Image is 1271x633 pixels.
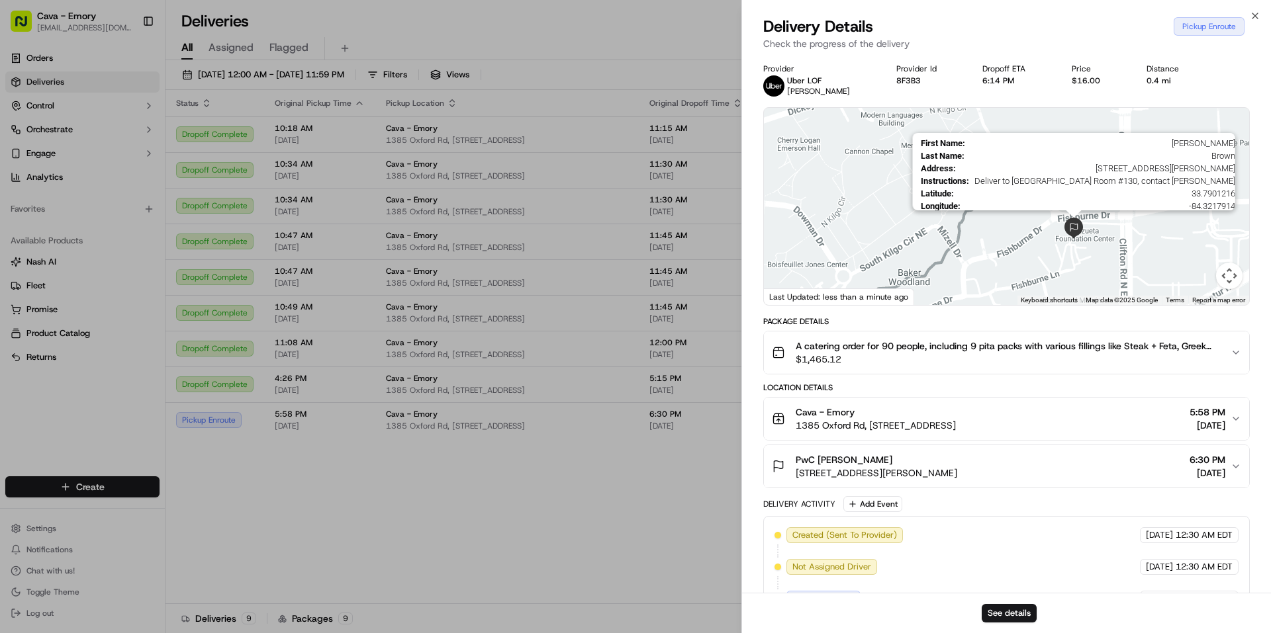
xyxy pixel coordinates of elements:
span: Pylon [132,328,160,338]
a: Terms (opens in new tab) [1166,296,1184,304]
span: Longitude : [920,201,960,211]
span: 1385 Oxford Rd, [STREET_ADDRESS] [796,419,956,432]
div: 0.4 mi [1147,75,1204,86]
img: 1736555255976-a54dd68f-1ca7-489b-9aae-adbdc363a1c4 [26,241,37,252]
img: 1736555255976-a54dd68f-1ca7-489b-9aae-adbdc363a1c4 [13,126,37,150]
span: Knowledge Base [26,296,101,309]
div: We're available if you need us! [60,140,182,150]
span: [PERSON_NAME] [41,241,107,251]
span: Latitude : [920,189,953,198]
span: 6:30 PM [1190,453,1225,466]
div: $16.00 [1072,75,1125,86]
span: -84.3217914 [965,201,1235,211]
button: PwC [PERSON_NAME][STREET_ADDRESS][PERSON_NAME]6:30 PM[DATE] [764,445,1249,487]
span: Deliver to [GEOGRAPHIC_DATA] Room #130, contact [PERSON_NAME] [974,176,1235,186]
div: Dropoff ETA [982,63,1051,74]
span: Brown [969,151,1235,161]
img: Nash [13,13,40,40]
div: 📗 [13,297,24,308]
span: [DATE] [1146,561,1173,573]
a: 📗Knowledge Base [8,290,107,314]
span: [DATE] [1190,466,1225,480]
span: [DATE] [117,241,144,251]
span: [DATE] [1146,529,1173,541]
span: [PERSON_NAME] [787,86,850,97]
span: $1,465.12 [796,353,1220,366]
div: Provider Id [896,63,962,74]
button: Keyboard shortcuts [1021,296,1078,305]
span: [STREET_ADDRESS][PERSON_NAME] [796,466,957,480]
div: Delivery Activity [763,499,835,509]
div: Provider [763,63,875,74]
span: Last Name : [920,151,964,161]
span: 12:30 AM EDT [1176,561,1233,573]
span: Klarizel Pensader [41,205,109,216]
span: 33.7901216 [959,189,1235,198]
button: See details [982,604,1037,622]
span: • [112,205,117,216]
div: Past conversations [13,172,89,183]
button: Start new chat [225,130,241,146]
span: API Documentation [125,296,212,309]
div: Start new chat [60,126,217,140]
p: Check the progress of the delivery [763,37,1250,50]
img: 1736555255976-a54dd68f-1ca7-489b-9aae-adbdc363a1c4 [26,206,37,216]
a: 💻API Documentation [107,290,218,314]
span: [PERSON_NAME] [970,138,1235,148]
input: Got a question? Start typing here... [34,85,238,99]
span: PwC [PERSON_NAME] [796,453,892,466]
button: 8F3B3 [896,75,921,86]
span: 5:58 PM [1190,405,1225,419]
div: Location Details [763,382,1250,393]
p: Uber LOF [787,75,850,86]
img: Google [767,288,811,305]
span: Cava - Emory [796,405,855,419]
a: Powered byPylon [93,327,160,338]
button: Cava - Emory1385 Oxford Rd, [STREET_ADDRESS]5:58 PM[DATE] [764,398,1249,440]
span: [DATE] [1190,419,1225,432]
a: Report a map error [1192,296,1245,304]
button: A catering order for 90 people, including 9 pita packs with various fillings like Steak + Feta, G... [764,331,1249,374]
button: Add Event [843,496,902,512]
span: 12:30 AM EDT [1176,529,1233,541]
img: 4920774857489_3d7f54699973ba98c624_72.jpg [28,126,52,150]
img: uber-new-logo.jpeg [763,75,784,97]
span: Created (Sent To Provider) [792,529,897,541]
button: Map camera controls [1216,263,1243,289]
span: [DATE] [119,205,146,216]
span: • [110,241,115,251]
div: 6:14 PM [982,75,1051,86]
span: First Name : [920,138,965,148]
img: Grace Nketiah [13,228,34,249]
span: Map data ©2025 Google [1086,296,1158,304]
div: Price [1072,63,1125,74]
div: Last Updated: less than a minute ago [764,288,914,305]
span: Instructions : [920,176,968,186]
button: See all [205,169,241,185]
span: Address : [920,163,955,173]
a: Open this area in Google Maps (opens a new window) [767,288,811,305]
span: [STREET_ADDRESS][PERSON_NAME] [961,163,1235,173]
p: Welcome 👋 [13,53,241,74]
span: Not Assigned Driver [792,561,871,573]
div: Package Details [763,316,1250,327]
span: A catering order for 90 people, including 9 pita packs with various fillings like Steak + Feta, G... [796,339,1220,353]
span: Delivery Details [763,16,873,37]
div: 💻 [112,297,122,308]
img: Klarizel Pensader [13,192,34,214]
div: Distance [1147,63,1204,74]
